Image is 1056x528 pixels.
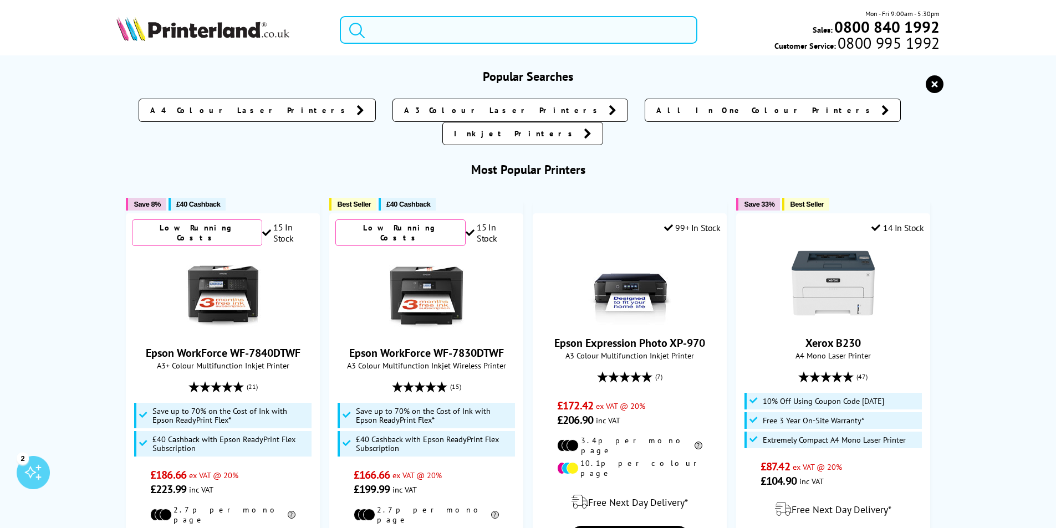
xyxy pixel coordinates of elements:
span: Best Seller [337,200,371,208]
a: Printerland Logo [116,17,327,43]
span: Save up to 70% on the Cost of Ink with Epson ReadyPrint Flex* [356,407,513,424]
span: Save up to 70% on the Cost of Ink with Epson ReadyPrint Flex* [152,407,309,424]
span: A3 Colour Laser Printers [404,105,603,116]
span: A4 Colour Laser Printers [150,105,351,116]
img: Epson WorkForce WF-7830DTWF [385,252,468,335]
a: Epson Expression Photo XP-970 [554,336,705,350]
span: £199.99 [354,482,390,496]
a: 0800 840 1992 [833,22,940,32]
a: All In One Colour Printers [645,99,901,122]
span: (21) [247,376,258,397]
span: Extremely Compact A4 Mono Laser Printer [763,435,906,444]
a: Inkjet Printers [442,122,603,145]
button: £40 Cashback [169,198,226,211]
li: 2.7p per mono page [354,505,499,525]
span: £87.42 [761,459,790,474]
a: Xerox B230 [805,336,861,350]
a: Xerox B230 [792,316,875,327]
span: £223.99 [150,482,186,496]
button: Save 8% [126,198,166,211]
a: A3 Colour Laser Printers [392,99,628,122]
span: Best Seller [790,200,824,208]
span: Mon - Fri 9:00am - 5:30pm [865,8,940,19]
span: A3 Colour Multifunction Inkjet Wireless Printer [335,360,517,371]
span: (47) [856,366,868,387]
li: 3.4p per mono page [557,435,702,455]
span: £166.66 [354,468,390,482]
span: Free 3 Year On-Site Warranty* [763,416,864,425]
div: Low Running Costs [335,219,465,246]
img: Xerox B230 [792,242,875,325]
span: Sales: [813,24,833,35]
a: A4 Colour Laser Printers [139,99,376,122]
span: inc VAT [799,476,824,486]
img: Epson WorkForce WF-7840DTWF [181,252,264,335]
a: Epson WorkForce WF-7840DTWF [146,346,300,360]
a: Epson WorkForce WF-7840DTWF [181,326,264,337]
span: £40 Cashback [386,200,430,208]
span: 10% Off Using Coupon Code [DATE] [763,397,884,406]
span: ex VAT @ 20% [392,470,442,480]
a: Epson WorkForce WF-7830DTWF [385,326,468,337]
span: inc VAT [189,484,213,495]
span: inc VAT [596,415,620,426]
div: Low Running Costs [132,219,262,246]
span: 0800 995 1992 [836,38,940,48]
span: £186.66 [150,468,186,482]
b: 0800 840 1992 [834,17,940,37]
span: £40 Cashback with Epson ReadyPrint Flex Subscription [152,435,309,453]
span: inc VAT [392,484,417,495]
button: Best Seller [782,198,829,211]
span: Save 33% [744,200,774,208]
span: Inkjet Printers [454,128,578,139]
div: 15 In Stock [262,222,314,244]
div: 2 [17,452,29,464]
input: Search prod [340,16,697,44]
span: A4 Mono Laser Printer [742,350,924,361]
div: modal_delivery [742,494,924,525]
img: Epson Expression Photo XP-970 [588,242,671,325]
img: Printerland Logo [116,17,289,41]
button: Best Seller [329,198,376,211]
li: 2.7p per mono page [150,505,295,525]
button: £40 Cashback [379,198,436,211]
a: Epson Expression Photo XP-970 [588,316,671,327]
div: 15 In Stock [466,222,517,244]
button: Save 33% [736,198,780,211]
span: (15) [450,376,461,397]
span: ex VAT @ 20% [793,462,842,472]
span: £40 Cashback [176,200,220,208]
span: All In One Colour Printers [656,105,876,116]
span: £172.42 [557,398,593,413]
span: Customer Service: [774,38,940,51]
span: Save 8% [134,200,160,208]
span: A3+ Colour Multifunction Inkjet Printer [132,360,313,371]
li: 10.1p per colour page [557,458,702,478]
a: Epson WorkForce WF-7830DTWF [349,346,504,360]
span: ex VAT @ 20% [596,401,645,411]
div: modal_delivery [539,486,720,517]
span: £104.90 [761,474,797,488]
span: £40 Cashback with Epson ReadyPrint Flex Subscription [356,435,513,453]
h3: Popular Searches [116,69,940,84]
h3: Most Popular Printers [116,162,940,177]
span: A3 Colour Multifunction Inkjet Printer [539,350,720,361]
span: ex VAT @ 20% [189,470,238,480]
span: £206.90 [557,413,593,427]
div: 99+ In Stock [664,222,721,233]
span: (7) [655,366,662,387]
div: 14 In Stock [871,222,924,233]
